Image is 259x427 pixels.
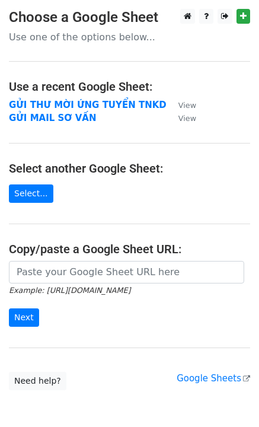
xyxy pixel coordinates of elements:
[178,101,196,110] small: View
[9,372,66,390] a: Need help?
[9,242,250,256] h4: Copy/paste a Google Sheet URL:
[9,31,250,43] p: Use one of the options below...
[167,113,196,123] a: View
[9,261,244,283] input: Paste your Google Sheet URL here
[177,373,250,384] a: Google Sheets
[9,308,39,327] input: Next
[9,113,96,123] a: GỬI MAIL SƠ VẤN
[9,9,250,26] h3: Choose a Google Sheet
[9,286,130,295] small: Example: [URL][DOMAIN_NAME]
[9,161,250,176] h4: Select another Google Sheet:
[9,100,167,110] a: GỬI THƯ MỜI ỨNG TUYỂN TNKD
[167,100,196,110] a: View
[178,114,196,123] small: View
[9,79,250,94] h4: Use a recent Google Sheet:
[9,184,53,203] a: Select...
